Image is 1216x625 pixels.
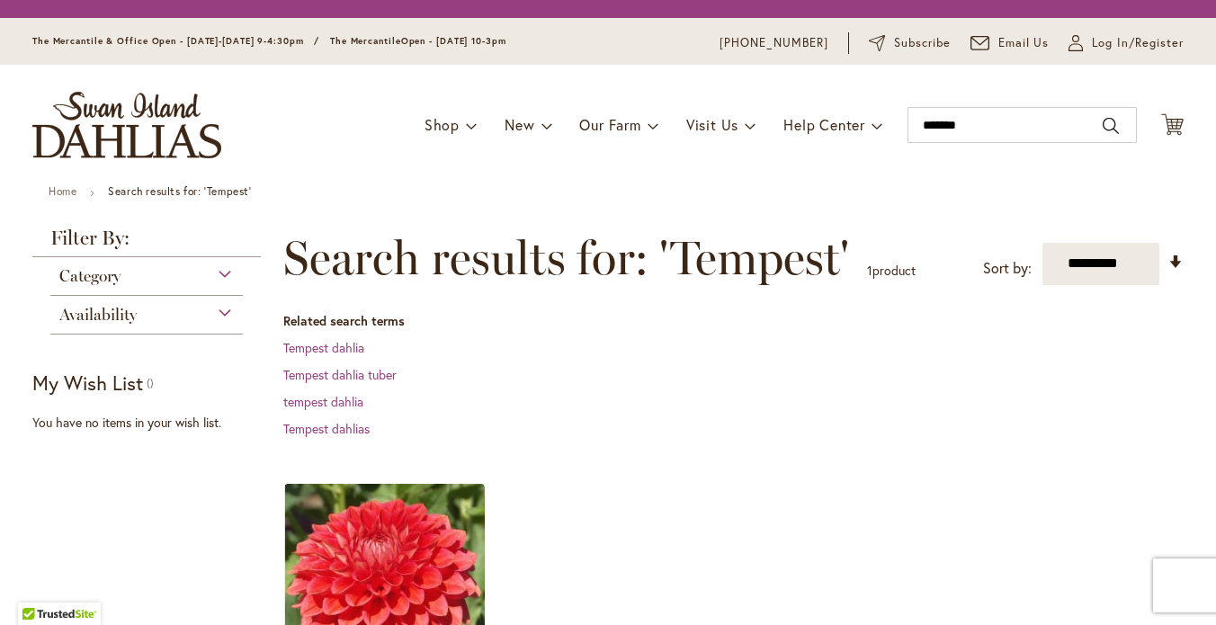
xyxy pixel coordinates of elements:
[401,35,506,47] span: Open - [DATE] 10-3pm
[783,115,865,134] span: Help Center
[32,92,221,158] a: store logo
[59,305,137,325] span: Availability
[283,231,849,285] span: Search results for: 'Tempest'
[894,34,951,52] span: Subscribe
[32,370,143,396] strong: My Wish List
[283,420,370,437] a: Tempest dahlias
[283,393,363,410] a: tempest dahlia
[998,34,1050,52] span: Email Us
[425,115,460,134] span: Shop
[32,414,273,432] div: You have no items in your wish list.
[970,34,1050,52] a: Email Us
[983,252,1032,285] label: Sort by:
[49,184,76,198] a: Home
[579,115,640,134] span: Our Farm
[283,366,397,383] a: Tempest dahlia tuber
[13,561,64,612] iframe: Launch Accessibility Center
[686,115,738,134] span: Visit Us
[283,339,364,356] a: Tempest dahlia
[59,266,121,286] span: Category
[720,34,828,52] a: [PHONE_NUMBER]
[505,115,534,134] span: New
[283,312,1184,330] dt: Related search terms
[867,256,916,285] p: product
[1068,34,1184,52] a: Log In/Register
[869,34,951,52] a: Subscribe
[32,35,401,47] span: The Mercantile & Office Open - [DATE]-[DATE] 9-4:30pm / The Mercantile
[1092,34,1184,52] span: Log In/Register
[108,184,251,198] strong: Search results for: 'Tempest'
[32,228,261,257] strong: Filter By:
[867,262,872,279] span: 1
[1103,112,1119,140] button: Search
